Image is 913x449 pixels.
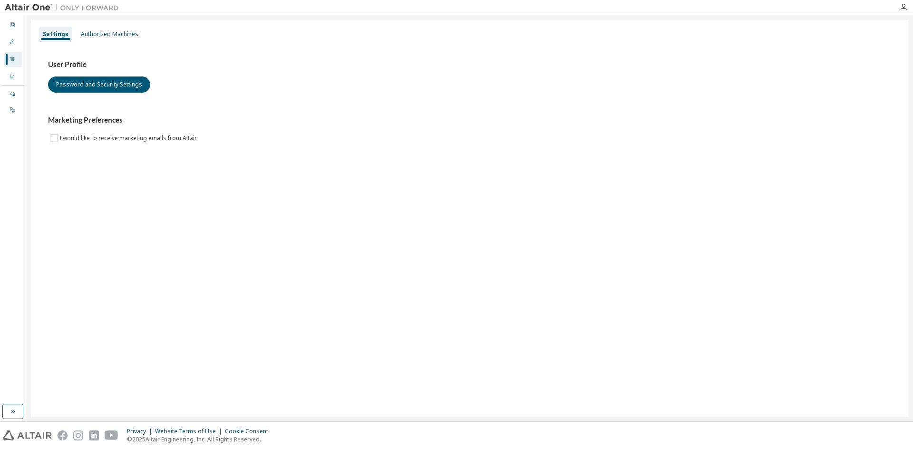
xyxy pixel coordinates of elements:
[59,133,199,144] label: I would like to receive marketing emails from Altair
[81,30,138,38] div: Authorized Machines
[4,103,22,118] div: On Prem
[4,52,22,67] div: User Profile
[48,115,891,125] h3: Marketing Preferences
[48,60,891,69] h3: User Profile
[4,86,22,102] div: Managed
[48,76,150,93] button: Password and Security Settings
[4,18,22,33] div: Dashboard
[225,428,274,435] div: Cookie Consent
[155,428,225,435] div: Website Terms of Use
[127,435,274,443] p: © 2025 Altair Engineering, Inc. All Rights Reserved.
[73,430,83,440] img: instagram.svg
[89,430,99,440] img: linkedin.svg
[5,3,124,12] img: Altair One
[4,35,22,50] div: Users
[105,430,118,440] img: youtube.svg
[43,30,68,38] div: Settings
[4,69,22,84] div: Company Profile
[3,430,52,440] img: altair_logo.svg
[127,428,155,435] div: Privacy
[58,430,68,440] img: facebook.svg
